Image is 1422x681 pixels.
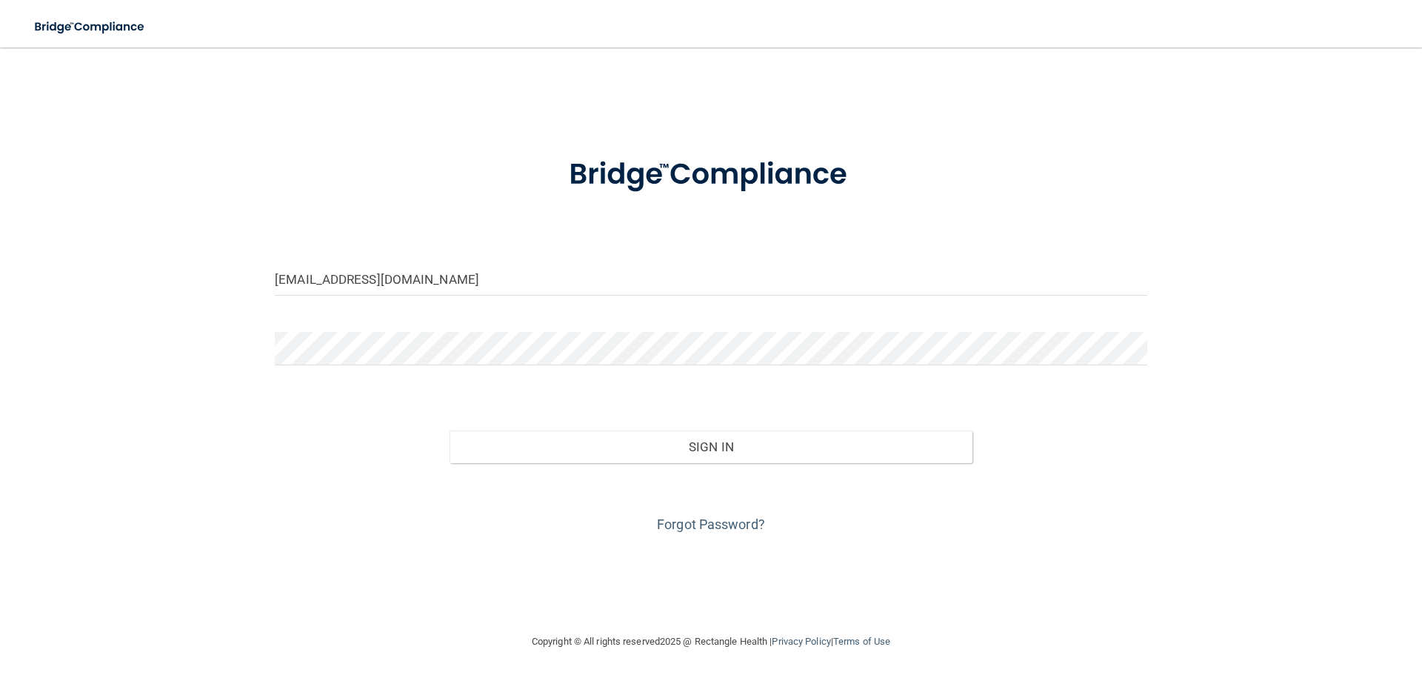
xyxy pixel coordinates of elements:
[538,136,884,213] img: bridge_compliance_login_screen.278c3ca4.svg
[657,516,765,532] a: Forgot Password?
[441,618,981,665] div: Copyright © All rights reserved 2025 @ Rectangle Health | |
[22,12,158,42] img: bridge_compliance_login_screen.278c3ca4.svg
[833,636,890,647] a: Terms of Use
[450,431,973,463] button: Sign In
[772,636,830,647] a: Privacy Policy
[275,262,1147,296] input: Email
